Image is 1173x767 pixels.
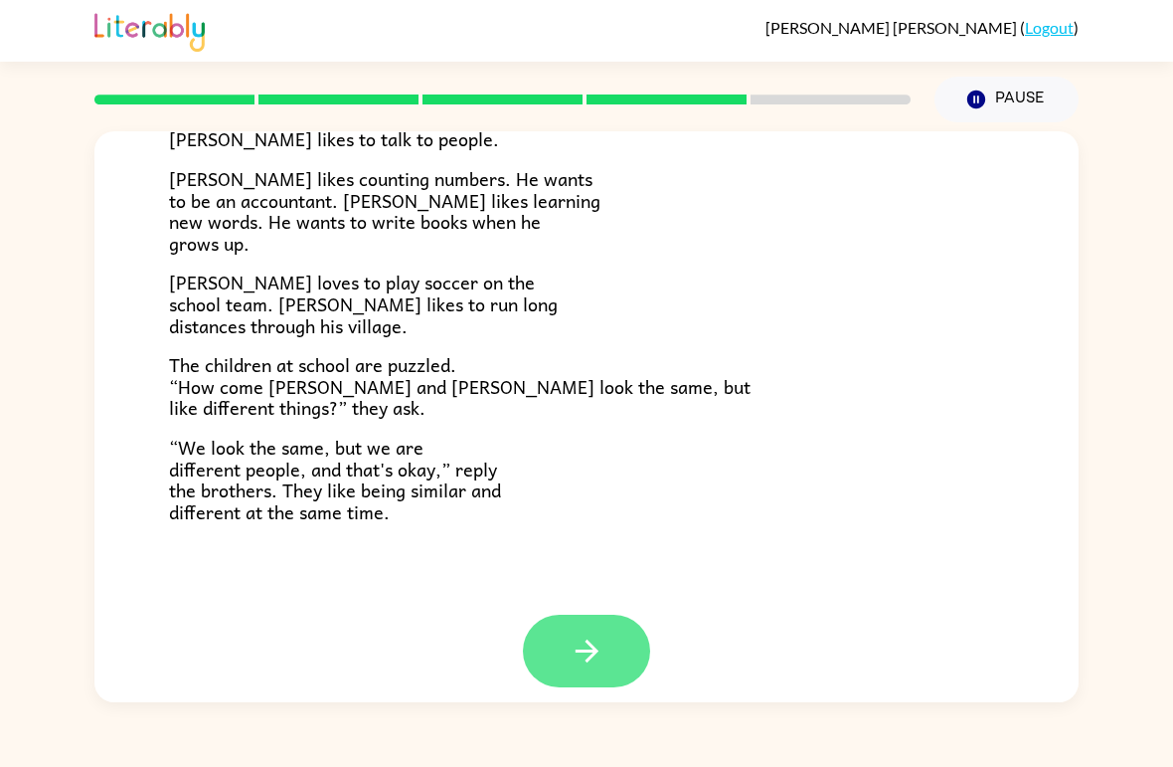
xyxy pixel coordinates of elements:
span: The children at school are puzzled. “How come [PERSON_NAME] and [PERSON_NAME] look the same, but ... [169,350,751,422]
a: Logout [1025,18,1074,37]
span: [PERSON_NAME] loves to play soccer on the school team. [PERSON_NAME] likes to run long distances ... [169,268,558,339]
div: ( ) [765,18,1079,37]
button: Pause [934,77,1079,122]
span: “We look the same, but we are different people, and that's okay,” reply the brothers. They like b... [169,433,501,526]
img: Literably [94,8,205,52]
span: [PERSON_NAME] [PERSON_NAME] [765,18,1020,37]
span: [PERSON_NAME] likes counting numbers. He wants to be an accountant. [PERSON_NAME] likes learning ... [169,164,600,258]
